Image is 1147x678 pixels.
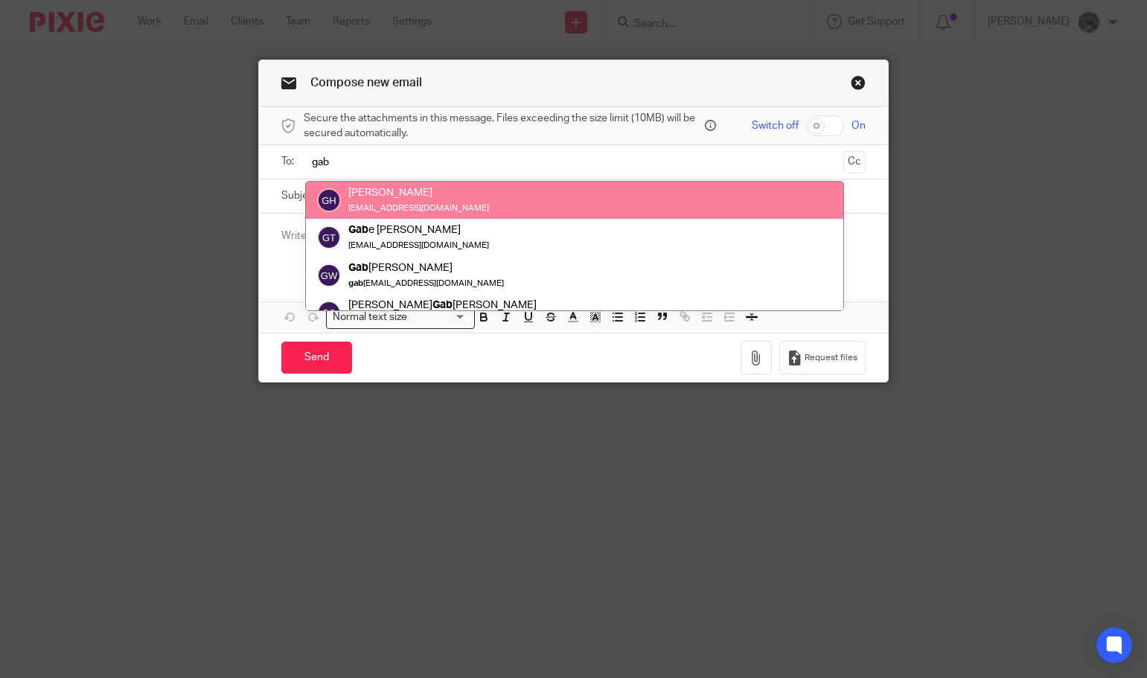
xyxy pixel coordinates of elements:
img: svg%3E [317,226,341,250]
span: Secure the attachments in this message. Files exceeding the size limit (10MB) will be secured aut... [304,111,701,141]
div: e [PERSON_NAME] [348,223,489,238]
small: [EMAIL_ADDRESS][DOMAIN_NAME] [348,242,489,250]
div: [PERSON_NAME] [PERSON_NAME] [348,298,537,313]
img: svg%3E [317,188,341,212]
input: Search for option [412,310,466,325]
img: svg%3E [317,301,341,324]
input: Send [281,342,352,374]
div: Search for option [326,306,475,329]
div: [PERSON_NAME] [348,260,504,275]
button: Cc [843,151,866,173]
label: Subject: [281,188,320,203]
span: On [852,118,866,133]
img: svg%3E [317,263,341,287]
div: [PERSON_NAME] [348,185,489,200]
span: Compose new email [310,77,422,89]
span: Normal text size [330,310,411,325]
em: gab [348,279,363,287]
small: [EMAIL_ADDRESS][DOMAIN_NAME] [348,279,504,287]
label: To: [281,154,298,169]
em: Gab [432,299,453,310]
em: Gab [348,225,368,236]
em: Gab [348,262,368,273]
span: Switch off [752,118,799,133]
span: Request files [805,352,857,364]
button: Request files [779,341,866,374]
small: [EMAIL_ADDRESS][DOMAIN_NAME] [348,204,489,212]
a: Close this dialog window [851,75,866,95]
